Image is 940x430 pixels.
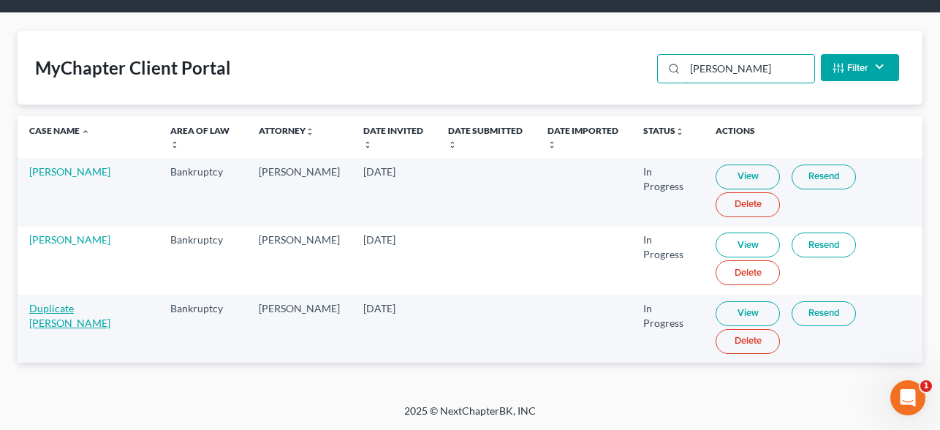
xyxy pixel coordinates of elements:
[716,165,780,189] a: View
[29,302,110,329] a: Duplicate [PERSON_NAME]
[675,127,684,136] i: unfold_more
[704,116,922,158] th: Actions
[716,233,780,257] a: View
[716,329,780,354] a: Delete
[547,140,556,149] i: unfold_more
[306,127,314,136] i: unfold_more
[716,260,780,285] a: Delete
[363,233,395,246] span: [DATE]
[821,54,899,81] button: Filter
[792,301,856,326] a: Resend
[29,165,110,178] a: [PERSON_NAME]
[29,125,90,136] a: Case Name expand_less
[170,125,230,148] a: Area of Lawunfold_more
[632,227,704,295] td: In Progress
[247,158,352,226] td: [PERSON_NAME]
[159,295,246,363] td: Bankruptcy
[716,301,780,326] a: View
[792,165,856,189] a: Resend
[716,192,780,217] a: Delete
[35,56,231,80] div: MyChapter Client Portal
[632,295,704,363] td: In Progress
[247,227,352,295] td: [PERSON_NAME]
[685,55,814,83] input: Search...
[170,140,179,149] i: unfold_more
[259,125,314,136] a: Attorneyunfold_more
[448,140,457,149] i: unfold_more
[247,295,352,363] td: [PERSON_NAME]
[363,125,423,148] a: Date Invitedunfold_more
[29,233,110,246] a: [PERSON_NAME]
[159,227,246,295] td: Bankruptcy
[643,125,684,136] a: Statusunfold_more
[890,380,925,415] iframe: Intercom live chat
[81,127,90,136] i: expand_less
[632,158,704,226] td: In Progress
[363,140,372,149] i: unfold_more
[363,165,395,178] span: [DATE]
[159,158,246,226] td: Bankruptcy
[53,404,887,430] div: 2025 © NextChapterBK, INC
[547,125,618,148] a: Date Importedunfold_more
[448,125,523,148] a: Date Submittedunfold_more
[363,302,395,314] span: [DATE]
[920,380,932,392] span: 1
[792,233,856,257] a: Resend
